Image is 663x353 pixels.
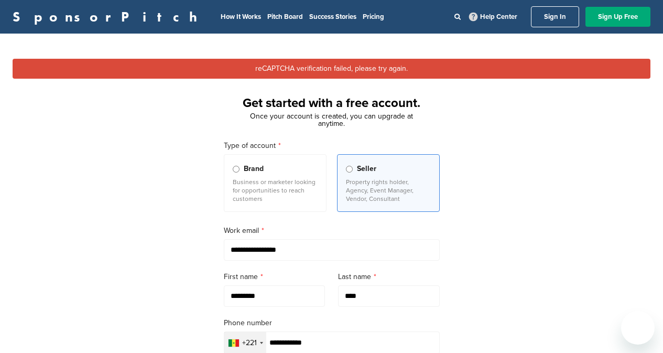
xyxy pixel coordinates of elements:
[13,59,650,79] div: reCAPTCHA verification failed, please try again.
[221,13,261,21] a: How It Works
[267,13,303,21] a: Pitch Board
[224,225,440,237] label: Work email
[224,271,325,283] label: First name
[346,178,431,203] p: Property rights holder, Agency, Event Manager, Vendor, Consultant
[233,178,318,203] p: Business or marketer looking for opportunities to reach customers
[224,317,440,329] label: Phone number
[346,166,353,173] input: Seller Property rights holder, Agency, Event Manager, Vendor, Consultant
[242,339,257,347] div: +221
[211,94,452,113] h1: Get started with a free account.
[531,6,579,27] a: Sign In
[309,13,356,21] a: Success Stories
[338,271,440,283] label: Last name
[363,13,384,21] a: Pricing
[621,311,655,345] iframe: Bouton de lancement de la fenêtre de messagerie
[250,112,413,128] span: Once your account is created, you can upgrade at anytime.
[13,10,204,24] a: SponsorPitch
[224,140,440,152] label: Type of account
[233,166,240,173] input: Brand Business or marketer looking for opportunities to reach customers
[585,7,650,27] a: Sign Up Free
[244,163,264,175] span: Brand
[357,163,376,175] span: Seller
[467,10,519,23] a: Help Center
